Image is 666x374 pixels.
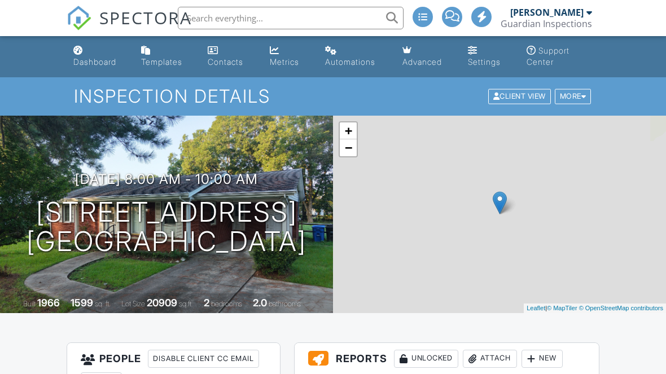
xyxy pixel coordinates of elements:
[203,41,256,73] a: Contacts
[488,89,551,104] div: Client View
[73,57,116,67] div: Dashboard
[253,297,267,309] div: 2.0
[74,86,592,106] h1: Inspection Details
[121,300,145,308] span: Lot Size
[510,7,584,18] div: [PERSON_NAME]
[524,303,666,313] div: |
[147,297,177,309] div: 20909
[141,57,182,67] div: Templates
[67,15,192,39] a: SPECTORA
[522,350,563,368] div: New
[269,300,301,308] span: bathrooms
[208,57,243,67] div: Contacts
[321,41,388,73] a: Automations (Advanced)
[522,41,597,73] a: Support Center
[487,91,554,100] a: Client View
[179,300,193,308] span: sq.ft.
[325,57,375,67] div: Automations
[402,57,442,67] div: Advanced
[463,41,513,73] a: Settings
[340,122,357,139] a: Zoom in
[555,89,591,104] div: More
[99,6,192,29] span: SPECTORA
[468,57,501,67] div: Settings
[579,305,663,311] a: © OpenStreetMap contributors
[37,297,60,309] div: 1966
[463,350,517,368] div: Attach
[270,57,299,67] div: Metrics
[75,171,258,187] h3: [DATE] 8:00 am - 10:00 am
[211,300,242,308] span: bedrooms
[67,6,91,30] img: The Best Home Inspection Software - Spectora
[265,41,312,73] a: Metrics
[71,297,93,309] div: 1599
[204,297,209,309] div: 2
[95,300,111,308] span: sq. ft.
[527,305,545,311] a: Leaflet
[527,46,569,67] div: Support Center
[501,18,592,29] div: Guardian Inspections
[178,7,404,29] input: Search everything...
[148,350,259,368] div: Disable Client CC Email
[398,41,455,73] a: Advanced
[27,197,306,257] h1: [STREET_ADDRESS] [GEOGRAPHIC_DATA]
[137,41,194,73] a: Templates
[547,305,577,311] a: © MapTiler
[394,350,458,368] div: Unlocked
[69,41,128,73] a: Dashboard
[340,139,357,156] a: Zoom out
[23,300,36,308] span: Built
